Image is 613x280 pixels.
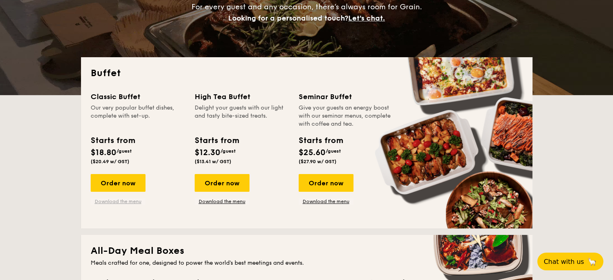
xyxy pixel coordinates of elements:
[116,148,132,154] span: /guest
[195,148,220,158] span: $12.30
[299,91,393,102] div: Seminar Buffet
[91,148,116,158] span: $18.80
[348,14,385,23] span: Let's chat.
[544,258,584,265] span: Chat with us
[91,198,145,205] a: Download the menu
[220,148,236,154] span: /guest
[195,135,239,147] div: Starts from
[195,198,249,205] a: Download the menu
[91,245,523,257] h2: All-Day Meal Boxes
[195,104,289,128] div: Delight your guests with our light and tasty bite-sized treats.
[91,259,523,267] div: Meals crafted for one, designed to power the world's best meetings and events.
[91,135,135,147] div: Starts from
[587,257,597,266] span: 🦙
[299,148,326,158] span: $25.60
[299,159,337,164] span: ($27.90 w/ GST)
[299,104,393,128] div: Give your guests an energy boost with our seminar menus, complete with coffee and tea.
[326,148,341,154] span: /guest
[91,67,523,80] h2: Buffet
[195,91,289,102] div: High Tea Buffet
[91,174,145,192] div: Order now
[537,253,603,270] button: Chat with us🦙
[228,14,348,23] span: Looking for a personalised touch?
[195,159,231,164] span: ($13.41 w/ GST)
[299,174,353,192] div: Order now
[91,159,129,164] span: ($20.49 w/ GST)
[195,174,249,192] div: Order now
[91,104,185,128] div: Our very popular buffet dishes, complete with set-up.
[91,91,185,102] div: Classic Buffet
[299,198,353,205] a: Download the menu
[299,135,343,147] div: Starts from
